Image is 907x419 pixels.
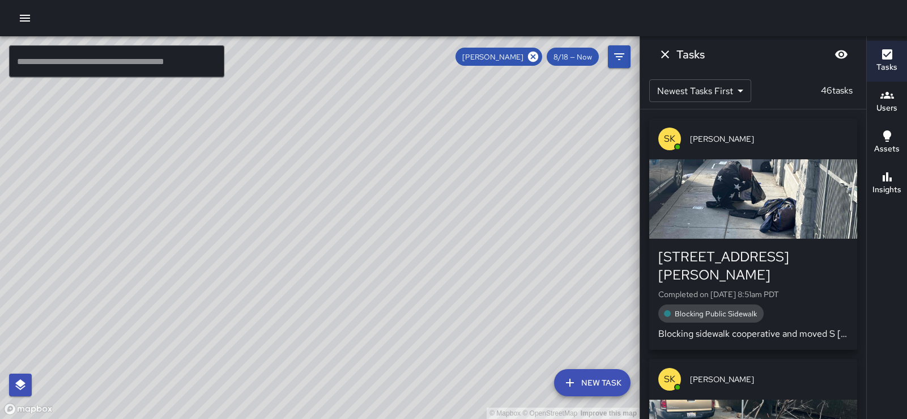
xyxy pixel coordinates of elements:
[867,122,907,163] button: Assets
[654,43,676,66] button: Dismiss
[658,327,848,341] p: Blocking sidewalk cooperative and moved S [PERSON_NAME]
[816,84,857,98] p: 46 tasks
[867,82,907,122] button: Users
[455,48,542,66] div: [PERSON_NAME]
[658,248,848,284] div: [STREET_ADDRESS][PERSON_NAME]
[874,143,900,155] h6: Assets
[690,374,848,385] span: [PERSON_NAME]
[649,118,857,350] button: SK[PERSON_NAME][STREET_ADDRESS][PERSON_NAME]Completed on [DATE] 8:51am PDTBlocking Public Sidewal...
[690,133,848,145] span: [PERSON_NAME]
[608,45,631,68] button: Filters
[664,132,675,146] p: SK
[664,373,675,386] p: SK
[867,163,907,204] button: Insights
[676,45,705,64] h6: Tasks
[658,289,848,300] p: Completed on [DATE] 8:51am PDT
[547,52,599,62] span: 8/18 — Now
[872,184,901,196] h6: Insights
[554,369,631,396] button: New Task
[876,61,897,74] h6: Tasks
[867,41,907,82] button: Tasks
[830,43,853,66] button: Blur
[876,102,897,115] h6: Users
[668,309,764,319] span: Blocking Public Sidewalk
[455,52,530,62] span: [PERSON_NAME]
[649,79,751,102] div: Newest Tasks First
